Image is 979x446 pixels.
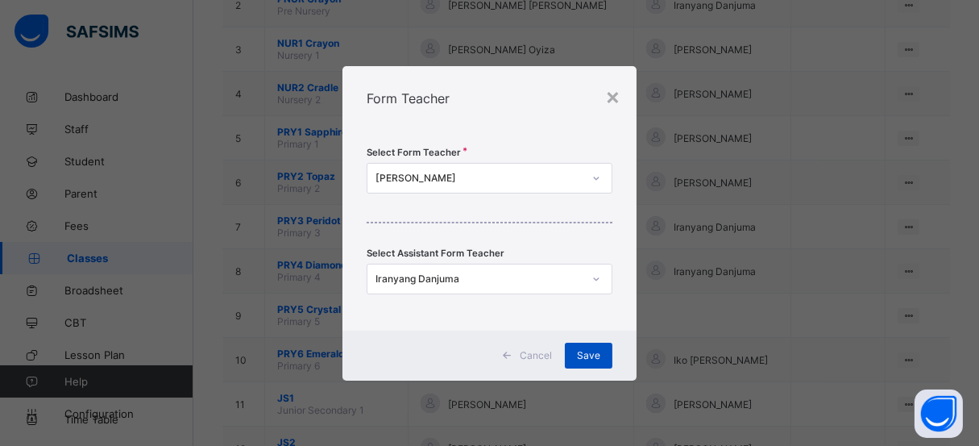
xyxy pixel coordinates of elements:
div: Iranyang Danjuma [375,273,583,285]
div: [PERSON_NAME] [375,172,583,184]
span: Select Form Teacher [367,147,461,158]
button: Open asap [915,390,963,438]
span: Save [577,349,600,361]
div: × [605,82,620,110]
span: Select Assistant Form Teacher [367,248,504,259]
span: Cancel [520,349,552,361]
span: Form Teacher [367,90,450,106]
